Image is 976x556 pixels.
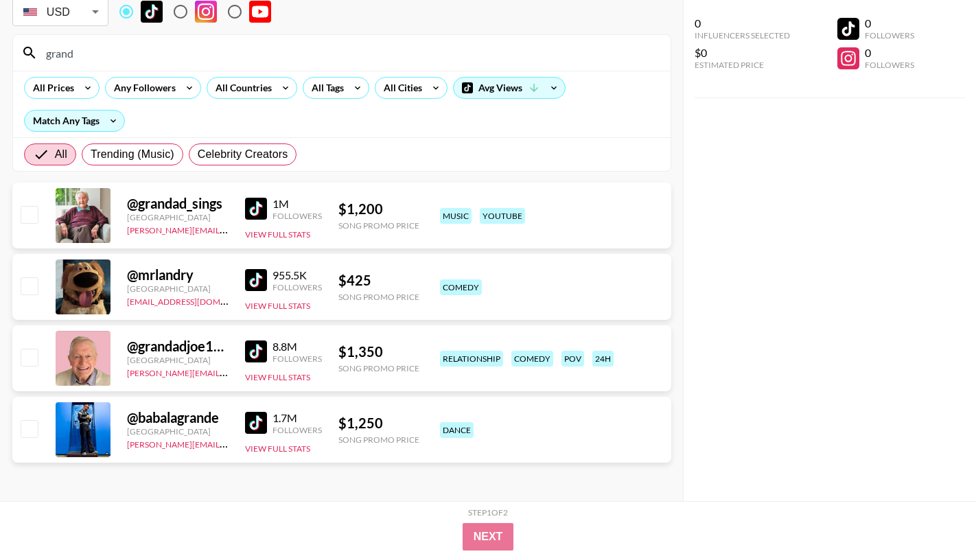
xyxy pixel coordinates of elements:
button: Next [463,523,514,551]
div: Song Promo Price [338,435,419,445]
img: Instagram [195,1,217,23]
div: [GEOGRAPHIC_DATA] [127,283,229,294]
div: 0 [865,46,914,60]
img: YouTube [249,1,271,23]
div: comedy [511,351,553,367]
div: $ 1,250 [338,415,419,432]
div: $0 [695,46,790,60]
div: Followers [865,30,914,40]
div: @ grandadjoe1933 [127,338,229,355]
span: Celebrity Creators [198,146,288,163]
div: 1M [272,197,322,211]
div: Song Promo Price [338,363,419,373]
div: All Tags [303,78,347,98]
div: All Cities [375,78,425,98]
a: [PERSON_NAME][EMAIL_ADDRESS][PERSON_NAME][DOMAIN_NAME] [127,437,395,450]
a: [EMAIL_ADDRESS][DOMAIN_NAME] [127,294,265,307]
div: $ 1,350 [338,343,419,360]
div: music [440,208,472,224]
div: Song Promo Price [338,220,419,231]
div: @ grandad_sings [127,195,229,212]
div: Song Promo Price [338,292,419,302]
div: @ mrlandry [127,266,229,283]
div: 0 [865,16,914,30]
div: Followers [272,354,322,364]
div: dance [440,422,474,438]
input: Search by User Name [38,42,662,64]
div: Followers [272,282,322,292]
img: TikTok [245,412,267,434]
div: [GEOGRAPHIC_DATA] [127,355,229,365]
div: All Countries [207,78,275,98]
button: View Full Stats [245,229,310,240]
div: 0 [695,16,790,30]
div: Followers [272,425,322,435]
div: Followers [865,60,914,70]
div: 8.8M [272,340,322,354]
button: View Full Stats [245,443,310,454]
div: $ 425 [338,272,419,289]
div: Step 1 of 2 [468,507,508,518]
div: Any Followers [106,78,178,98]
div: relationship [440,351,503,367]
a: [PERSON_NAME][EMAIL_ADDRESS][DOMAIN_NAME] [127,365,330,378]
span: Trending (Music) [91,146,174,163]
iframe: Drift Widget Chat Controller [907,487,960,540]
img: TikTok [245,198,267,220]
span: All [55,146,67,163]
div: [GEOGRAPHIC_DATA] [127,426,229,437]
div: [GEOGRAPHIC_DATA] [127,212,229,222]
div: Estimated Price [695,60,790,70]
img: TikTok [245,340,267,362]
img: TikTok [245,269,267,291]
button: View Full Stats [245,372,310,382]
div: Match Any Tags [25,111,124,131]
div: Avg Views [454,78,565,98]
div: Influencers Selected [695,30,790,40]
div: comedy [440,279,482,295]
div: youtube [480,208,525,224]
div: 955.5K [272,268,322,282]
div: @ babalagrande [127,409,229,426]
div: pov [561,351,584,367]
div: All Prices [25,78,77,98]
div: 1.7M [272,411,322,425]
a: [PERSON_NAME][EMAIL_ADDRESS][PERSON_NAME][DOMAIN_NAME] [127,222,395,235]
div: Followers [272,211,322,221]
img: TikTok [141,1,163,23]
button: View Full Stats [245,301,310,311]
div: $ 1,200 [338,200,419,218]
div: 24h [592,351,614,367]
